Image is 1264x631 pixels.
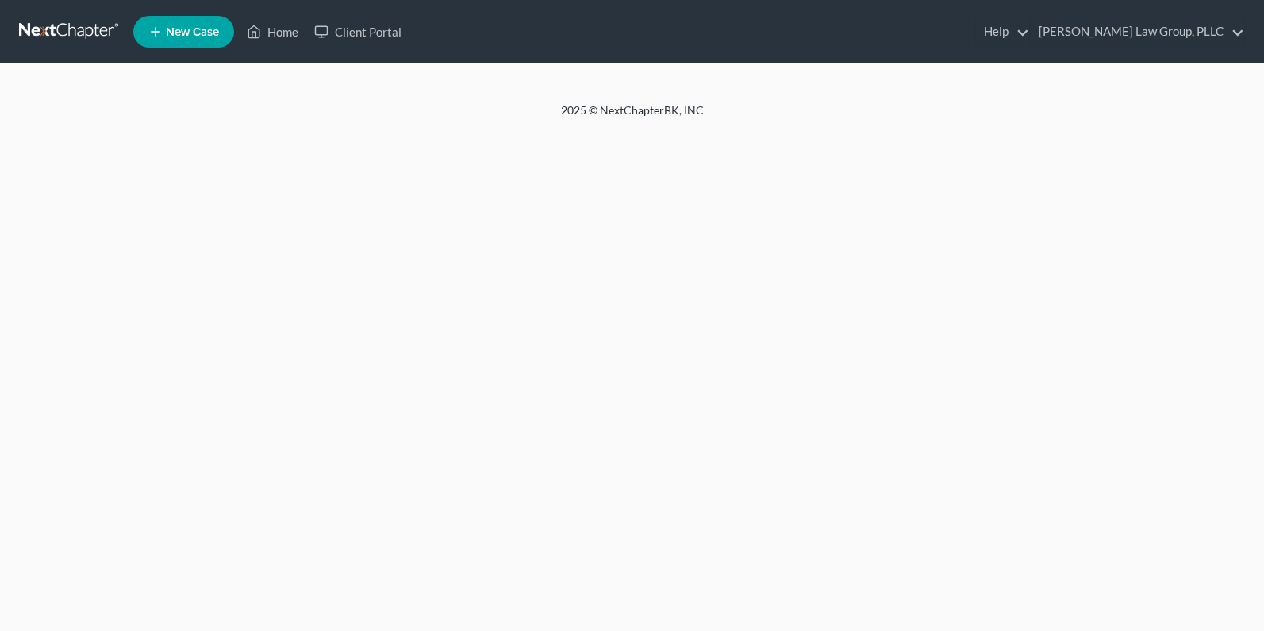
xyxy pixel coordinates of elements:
a: [PERSON_NAME] Law Group, PLLC [1031,17,1244,46]
a: Home [239,17,306,46]
div: 2025 © NextChapterBK, INC [180,102,1085,131]
a: Client Portal [306,17,409,46]
new-legal-case-button: New Case [133,16,234,48]
a: Help [976,17,1029,46]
